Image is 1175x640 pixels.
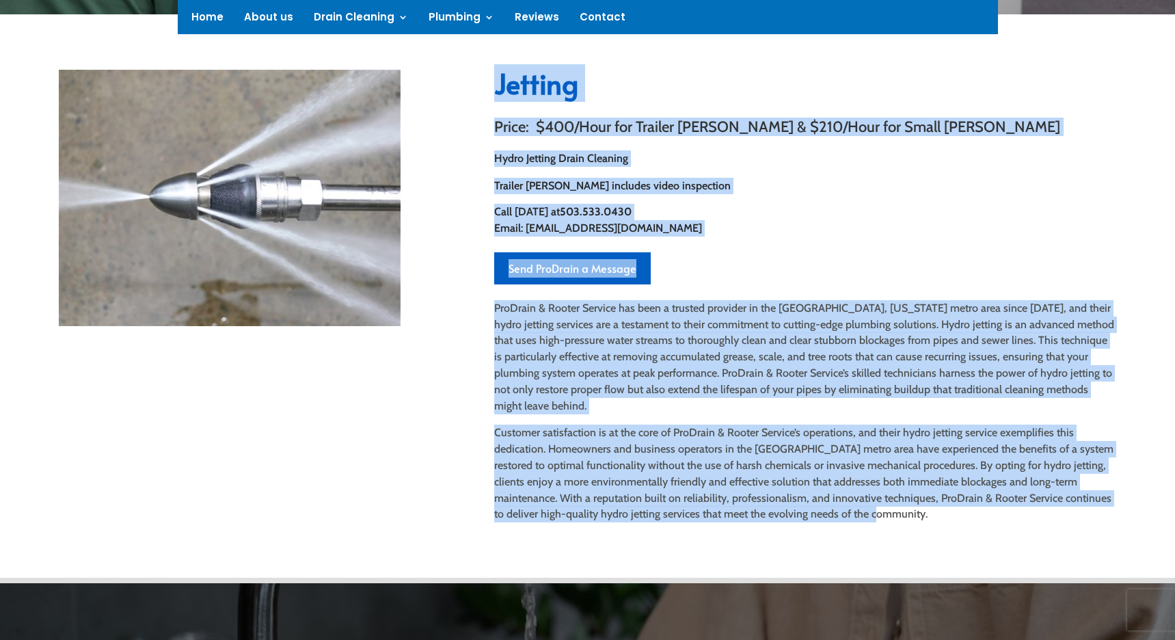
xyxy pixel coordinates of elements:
[494,120,1116,142] h3: Price: $400/Hour for Trailer [PERSON_NAME] & $210/Hour for Small [PERSON_NAME]
[494,205,560,218] span: Call [DATE] at
[494,64,578,102] span: Jetting
[494,252,651,284] a: Send ProDrain a Message
[560,205,632,218] strong: 503.533.0430
[59,70,401,326] img: Jetter_0
[580,12,625,27] a: Contact
[494,425,1116,522] p: Customer satisfaction is at the core of ProDrain & Rooter Service’s operations, and their hydro j...
[314,12,408,27] a: Drain Cleaning
[494,178,1116,194] p: Trailer [PERSON_NAME] includes video inspection
[494,222,702,235] span: Email: [EMAIL_ADDRESS][DOMAIN_NAME]
[515,12,559,27] a: Reviews
[494,150,1116,178] p: Hydro Jetting Drain Cleaning
[429,12,494,27] a: Plumbing
[244,12,293,27] a: About us
[191,12,224,27] a: Home
[494,300,1116,425] p: ProDrain & Rooter Service has been a trusted provider in the [GEOGRAPHIC_DATA], [US_STATE] metro ...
